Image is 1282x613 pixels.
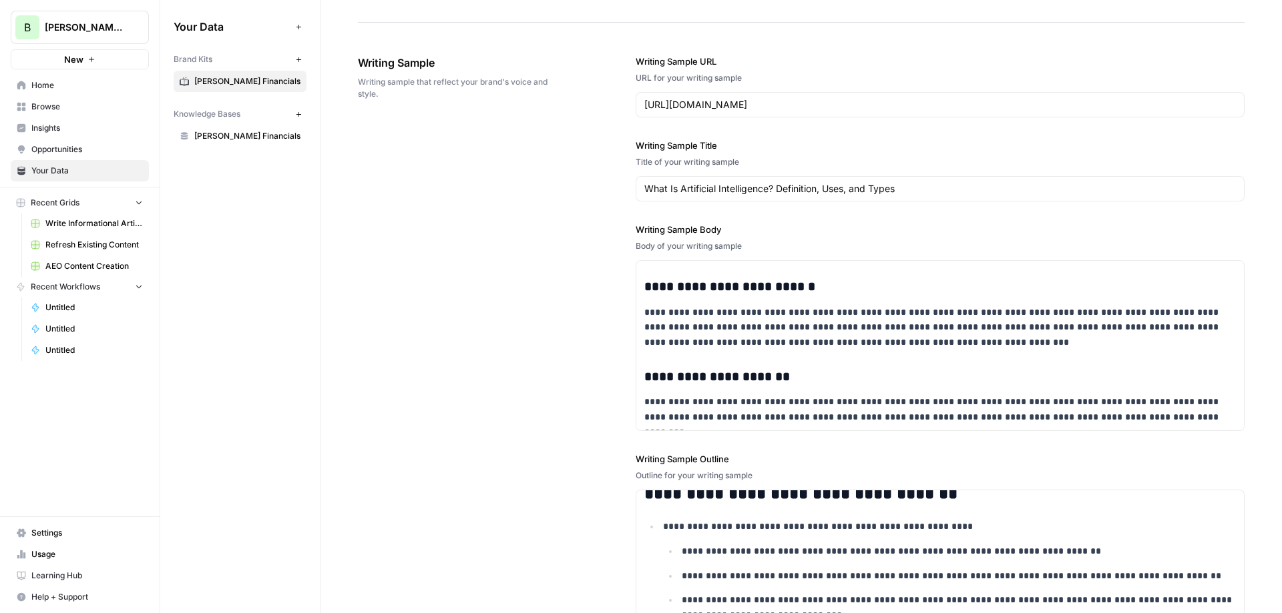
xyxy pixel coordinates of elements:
[25,234,149,255] a: Refresh Existing Content
[11,160,149,181] a: Your Data
[45,301,143,314] span: Untitled
[31,79,143,91] span: Home
[45,21,126,34] span: [PERSON_NAME] Financials
[174,125,306,147] a: [PERSON_NAME] Financials
[31,122,143,134] span: Insights
[31,101,143,113] span: Browse
[174,71,306,92] a: [PERSON_NAME] Financials
[636,55,1245,68] label: Writing Sample URL
[636,452,1245,466] label: Writing Sample Outline
[636,72,1245,84] div: URL for your writing sample
[45,217,143,229] span: Write Informational Article (1)
[11,49,149,69] button: New
[11,586,149,608] button: Help + Support
[31,165,143,177] span: Your Data
[174,53,212,65] span: Brand Kits
[11,565,149,586] a: Learning Hub
[45,239,143,251] span: Refresh Existing Content
[644,98,1236,111] input: www.sundaysoccer.com/game-day
[45,344,143,356] span: Untitled
[64,53,83,66] span: New
[11,139,149,160] a: Opportunities
[31,548,143,560] span: Usage
[31,527,143,539] span: Settings
[636,223,1245,236] label: Writing Sample Body
[11,117,149,139] a: Insights
[636,139,1245,152] label: Writing Sample Title
[174,108,240,120] span: Knowledge Bases
[11,11,149,44] button: Workspace: Bennett Financials
[11,544,149,565] a: Usage
[24,19,31,35] span: B
[31,143,143,155] span: Opportunities
[194,130,300,142] span: [PERSON_NAME] Financials
[45,260,143,272] span: AEO Content Creation
[11,75,149,96] a: Home
[194,75,300,87] span: [PERSON_NAME] Financials
[31,591,143,603] span: Help + Support
[358,55,561,71] span: Writing Sample
[11,277,149,297] button: Recent Workflows
[31,197,79,209] span: Recent Grids
[25,340,149,361] a: Untitled
[25,297,149,318] a: Untitled
[11,193,149,213] button: Recent Grids
[174,19,290,35] span: Your Data
[31,281,100,293] span: Recent Workflows
[31,570,143,582] span: Learning Hub
[636,240,1245,252] div: Body of your writing sample
[644,182,1236,195] input: Game Day Gear Guide
[45,323,143,335] span: Untitled
[25,213,149,234] a: Write Informational Article (1)
[11,96,149,117] a: Browse
[636,156,1245,168] div: Title of your writing sample
[358,76,561,100] span: Writing sample that reflect your brand's voice and style.
[636,470,1245,482] div: Outline for your writing sample
[25,255,149,277] a: AEO Content Creation
[25,318,149,340] a: Untitled
[11,522,149,544] a: Settings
